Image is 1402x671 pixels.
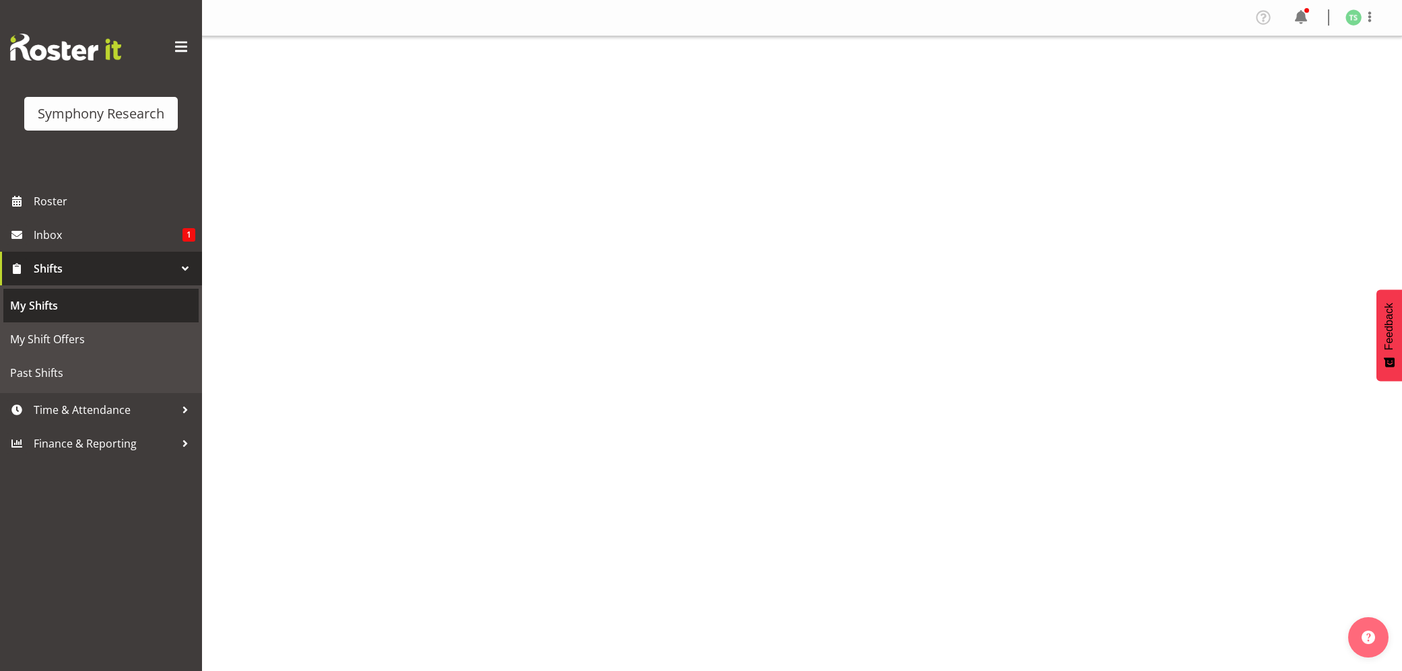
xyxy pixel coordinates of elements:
a: Past Shifts [3,356,199,390]
a: My Shifts [3,289,199,322]
button: Feedback - Show survey [1376,289,1402,381]
span: Inbox [34,225,182,245]
span: My Shift Offers [10,329,192,349]
img: Rosterit website logo [10,34,121,61]
a: My Shift Offers [3,322,199,356]
img: help-xxl-2.png [1362,631,1375,644]
span: Past Shifts [10,363,192,383]
span: Time & Attendance [34,400,175,420]
span: My Shifts [10,295,192,316]
span: 1 [182,228,195,242]
span: Finance & Reporting [34,433,175,454]
span: Roster [34,191,195,211]
img: tanya-stebbing1954.jpg [1345,9,1362,26]
span: Feedback [1383,303,1395,350]
div: Symphony Research [38,104,164,124]
span: Shifts [34,258,175,279]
